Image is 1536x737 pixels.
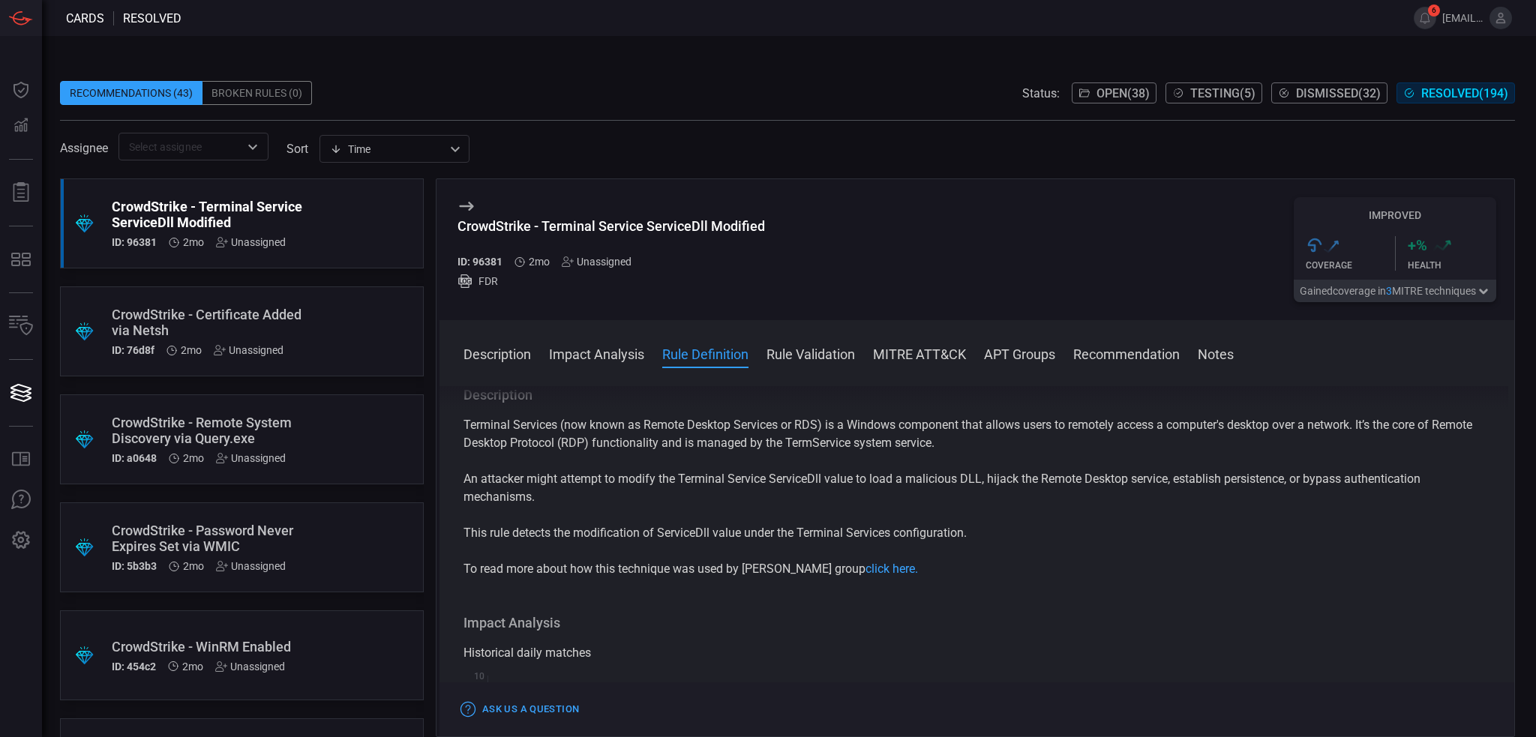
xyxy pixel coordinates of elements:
div: Unassigned [562,256,631,268]
h5: Improved [1294,209,1496,221]
span: Jun 22, 2025 2:38 AM [183,452,204,464]
button: Impact Analysis [549,344,644,362]
text: 10 [474,671,484,682]
h3: Impact Analysis [463,614,1490,632]
span: Dismissed ( 32 ) [1296,86,1381,100]
button: Open(38) [1072,82,1156,103]
div: FDR [457,274,765,289]
button: Description [463,344,531,362]
button: Ask Us a Question [457,698,583,721]
div: Unassigned [216,236,286,248]
span: Assignee [60,141,108,155]
span: Testing ( 5 ) [1190,86,1255,100]
span: Jun 22, 2025 2:38 AM [529,256,550,268]
p: Terminal Services (now known as Remote Desktop Services or RDS) is a Windows component that allow... [463,416,1490,452]
button: Open [242,136,263,157]
p: To read more about how this technique was used by [PERSON_NAME] group [463,560,1490,578]
button: Rule Validation [766,344,855,362]
button: Dismissed(32) [1271,82,1387,103]
span: Jun 15, 2025 1:38 AM [183,560,204,572]
button: Notes [1198,344,1234,362]
div: Recommendations (43) [60,81,202,105]
div: Health [1408,260,1497,271]
button: Reports [3,175,39,211]
h5: ID: 96381 [112,236,157,248]
span: resolved [123,11,181,25]
button: Rule Definition [662,344,748,362]
button: Detections [3,108,39,144]
h5: ID: 96381 [457,256,502,268]
button: Gainedcoverage in3MITRE techniques [1294,280,1496,302]
span: Resolved ( 194 ) [1421,86,1508,100]
button: MITRE ATT&CK [873,344,966,362]
button: Rule Catalog [3,442,39,478]
div: Unassigned [215,661,285,673]
button: Cards [3,375,39,411]
span: Jun 15, 2025 1:38 AM [182,661,203,673]
input: Select assignee [123,137,239,156]
div: Historical daily matches [463,644,1490,662]
span: Open ( 38 ) [1096,86,1150,100]
div: Broken Rules (0) [202,81,312,105]
h3: + % [1408,236,1427,254]
button: APT Groups [984,344,1055,362]
div: Unassigned [214,344,283,356]
div: CrowdStrike - Password Never Expires Set via WMIC [112,523,315,554]
span: [EMAIL_ADDRESS][DOMAIN_NAME] [1442,12,1483,24]
button: Preferences [3,523,39,559]
button: Inventory [3,308,39,344]
a: click here. [865,562,918,576]
button: MITRE - Detection Posture [3,241,39,277]
button: Ask Us A Question [3,482,39,518]
div: Coverage [1306,260,1395,271]
button: Dashboard [3,72,39,108]
div: CrowdStrike - Terminal Service ServiceDll Modified [457,218,765,234]
div: CrowdStrike - WinRM Enabled [112,639,315,655]
h5: ID: 5b3b3 [112,560,157,572]
div: CrowdStrike - Terminal Service ServiceDll Modified [112,199,315,230]
div: CrowdStrike - Remote System Discovery via Query.exe [112,415,315,446]
div: CrowdStrike - Certificate Added via Netsh [112,307,315,338]
span: Status: [1022,86,1060,100]
button: 6 [1414,7,1436,29]
div: Unassigned [216,560,286,572]
span: Jun 22, 2025 2:38 AM [183,236,204,248]
h5: ID: 76d8f [112,344,154,356]
button: Resolved(194) [1396,82,1515,103]
h5: ID: 454c2 [112,661,156,673]
h5: ID: a0648 [112,452,157,464]
span: 3 [1386,285,1392,297]
div: Time [330,142,445,157]
button: Recommendation [1073,344,1180,362]
label: sort [286,142,308,156]
span: 6 [1428,4,1440,16]
div: Unassigned [216,452,286,464]
button: Testing(5) [1165,82,1262,103]
p: An attacker might attempt to modify the Terminal Service ServiceDll value to load a malicious DLL... [463,470,1490,506]
span: Cards [66,11,104,25]
p: This rule detects the modification of ServiceDll value under the Terminal Services configuration. [463,524,1490,542]
span: Jun 22, 2025 2:38 AM [181,344,202,356]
